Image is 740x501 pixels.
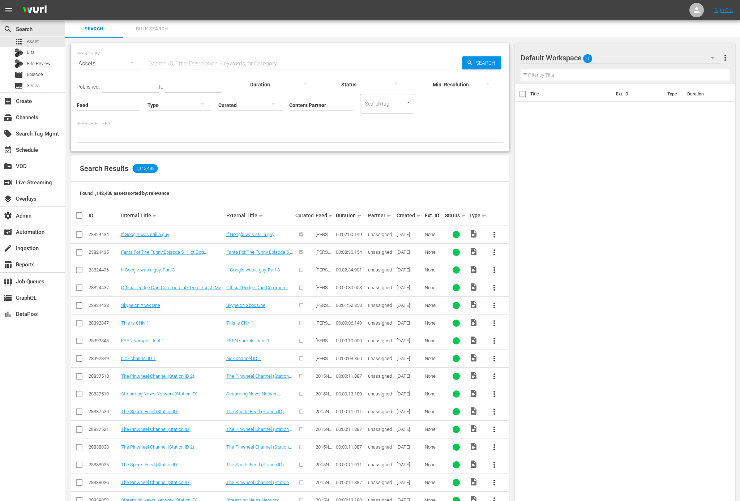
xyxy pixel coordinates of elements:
[461,212,467,219] span: sort
[4,113,12,122] span: Channels
[89,391,119,397] div: 28837519
[226,211,293,220] div: External Title
[490,390,499,398] span: more_vert
[316,232,334,253] span: [PERSON_NAME] HLS Test
[368,303,392,308] span: unassigned
[486,261,503,279] button: more_vert
[469,336,478,344] span: Video
[490,248,499,257] span: more_vert
[336,373,366,379] div: 00:00:11.887
[469,318,478,327] span: Video
[486,279,503,296] button: more_vert
[486,297,503,314] button: more_vert
[4,129,12,138] span: Search Tag Mgmt
[17,2,52,19] img: ans4CAIJ8jUAAAAAAAAAAAAAAAAAAAAAAAAgQb4GAAAAAAAAAAAAAAAAAAAAAAAAJMjXAAAAAAAAAAAAAAAAAAAAAAAAgAT5G...
[397,285,423,290] div: [DATE]
[368,338,392,343] span: unassigned
[121,480,191,485] a: The Pinwheel Channel (Station ID)
[368,232,392,237] span: unassigned
[226,391,282,402] a: Streaming News Network (Station ID)
[226,267,280,273] a: If Google was a guy, Part 3
[425,427,443,432] div: None
[530,84,612,104] th: Title
[490,266,499,274] span: more_vert
[425,409,443,414] div: None
[368,356,392,361] span: unassigned
[473,56,501,69] span: Search
[482,212,488,219] span: sort
[469,371,478,380] span: Video
[316,409,332,425] span: 2015N Sation IDs
[397,267,423,273] div: [DATE]
[316,373,332,390] span: 2015N Sation IDs
[612,84,663,104] th: Ext. ID
[490,283,499,292] span: more_vert
[89,249,119,255] div: 23824435
[89,213,119,218] div: ID
[27,82,40,89] span: Series
[226,480,292,491] a: The Pinwheel Channel (Station ID)
[316,338,334,365] span: [PERSON_NAME] Channel IDs
[121,267,175,273] a: If Google was a guy, Part 3
[490,461,499,469] span: more_vert
[368,320,392,326] span: unassigned
[316,391,332,407] span: 2015N Sation IDs
[490,372,499,381] span: more_vert
[89,444,119,450] div: 28838033
[368,249,392,255] span: unassigned
[397,373,423,379] div: [DATE]
[336,303,366,308] div: 00:01:52.853
[27,71,43,78] span: Episode
[89,338,119,343] div: 28392848
[425,320,443,326] div: None
[445,211,467,220] div: Status
[469,247,478,256] span: Video
[721,49,730,67] button: more_vert
[425,285,443,290] div: None
[4,277,12,286] span: Job Queues
[4,228,12,236] span: Automation
[368,285,392,290] span: unassigned
[469,283,478,291] span: Video
[425,249,443,255] div: None
[405,99,412,106] button: Open
[316,320,334,347] span: [PERSON_NAME] Channel IDs
[425,356,443,361] div: None
[425,213,443,218] div: Ext. ID
[469,389,478,398] span: Video
[4,260,12,269] span: Reports
[159,84,163,90] span: to
[490,301,499,310] span: more_vert
[469,442,478,451] span: Video
[486,421,503,438] button: more_vert
[89,427,119,432] div: 28837521
[89,462,119,467] div: 28838035
[328,212,335,219] span: sort
[77,121,504,127] p: Search Filters:
[469,424,478,433] span: Video
[336,356,366,361] div: 00:00:08.360
[121,427,191,432] a: The Pinwheel Channel (Station ID)
[336,249,366,255] div: 00:03:30.154
[425,480,443,485] div: None
[14,59,23,68] div: Bits Review
[89,285,119,290] div: 23824437
[127,25,176,33] span: Bulk Search
[336,320,366,326] div: 00:00:06.140
[226,338,269,343] a: ESPN sample ident 1
[469,230,478,238] span: Video
[490,407,499,416] span: more_vert
[80,190,169,196] span: Found 1,142,488 assets sorted by: relevance
[89,373,119,379] div: 28837518
[226,249,293,260] a: Fanta For The Funny Episode 5 - Hot Dog Microphone
[336,338,366,343] div: 00:00:10.000
[89,232,119,237] div: 23824434
[226,285,291,296] a: Official Dodge Dart Commercial - Don't Touch My Dart
[316,462,332,478] span: 2015N Station IDs
[486,244,503,261] button: more_vert
[121,320,149,326] a: This is CNN 1
[4,194,12,203] span: Overlays
[486,474,503,491] button: more_vert
[397,427,423,432] div: [DATE]
[89,267,119,273] div: 23824436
